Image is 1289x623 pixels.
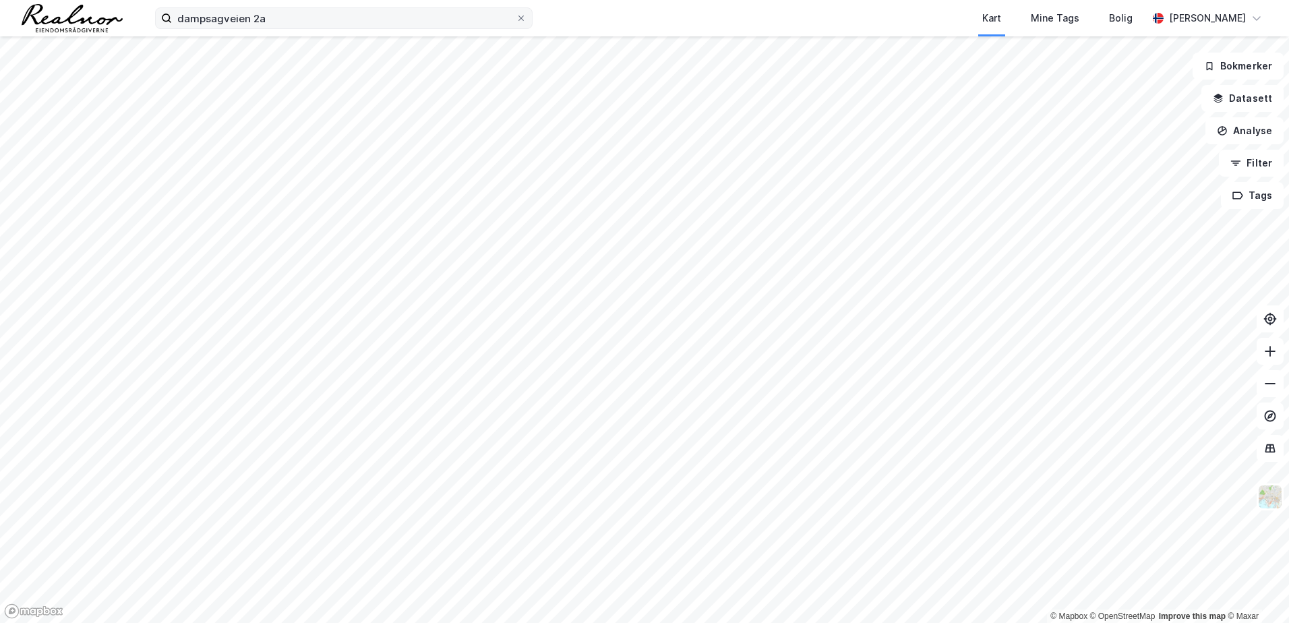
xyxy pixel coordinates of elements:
input: Søk på adresse, matrikkel, gårdeiere, leietakere eller personer [172,8,516,28]
a: Mapbox homepage [4,603,63,619]
img: Z [1257,484,1283,510]
button: Analyse [1205,117,1284,144]
button: Bokmerker [1193,53,1284,80]
iframe: Chat Widget [1222,558,1289,623]
a: Mapbox [1050,612,1087,621]
a: OpenStreetMap [1090,612,1156,621]
div: Bolig [1109,10,1133,26]
div: Kart [982,10,1001,26]
button: Datasett [1201,85,1284,112]
button: Filter [1219,150,1284,177]
img: realnor-logo.934646d98de889bb5806.png [22,4,123,32]
button: Tags [1221,182,1284,209]
div: Kontrollprogram for chat [1222,558,1289,623]
div: [PERSON_NAME] [1169,10,1246,26]
a: Improve this map [1159,612,1226,621]
div: Mine Tags [1031,10,1079,26]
